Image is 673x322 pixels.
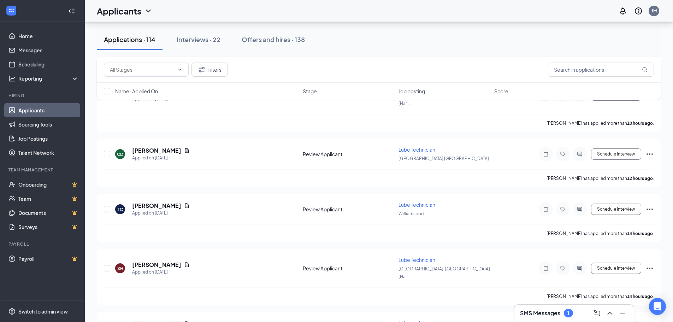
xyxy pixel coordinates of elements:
svg: Analysis [8,75,16,82]
h5: [PERSON_NAME] [132,147,181,154]
svg: ActiveChat [575,265,584,271]
a: Job Postings [18,131,79,146]
h5: [PERSON_NAME] [132,261,181,269]
div: Payroll [8,241,77,247]
svg: QuestionInfo [634,7,643,15]
svg: MagnifyingGlass [642,67,648,72]
span: Lube Technician [399,257,435,263]
h3: SMS Messages [520,309,560,317]
span: Williamsport [399,211,424,216]
a: SurveysCrown [18,220,79,234]
svg: Settings [8,308,16,315]
p: [PERSON_NAME] has applied more than . [547,230,654,236]
span: Job posting [399,88,425,95]
a: TeamCrown [18,192,79,206]
div: SH [117,265,123,271]
div: Interviews · 22 [177,35,220,44]
svg: ComposeMessage [593,309,601,317]
span: Lube Technician [399,146,435,153]
span: [GEOGRAPHIC_DATA] [GEOGRAPHIC_DATA] [399,156,489,161]
div: 1 [567,310,570,316]
svg: Note [542,265,550,271]
span: [GEOGRAPHIC_DATA], [GEOGRAPHIC_DATA] (Har ... [399,266,490,279]
div: Applied on [DATE] [132,269,190,276]
div: Open Intercom Messenger [649,298,666,315]
div: Applied on [DATE] [132,154,190,162]
button: Filter Filters [191,63,228,77]
button: Schedule Interview [591,263,641,274]
div: CD [117,151,123,157]
button: ChevronUp [604,308,615,319]
button: Schedule Interview [591,148,641,160]
div: Applied on [DATE] [132,210,190,217]
div: Review Applicant [303,151,394,158]
svg: Tag [559,206,567,212]
svg: Ellipses [645,264,654,273]
span: Lube Technician [399,201,435,208]
div: Switch to admin view [18,308,68,315]
input: All Stages [110,66,174,74]
a: OnboardingCrown [18,177,79,192]
span: Score [494,88,508,95]
button: ComposeMessage [591,308,603,319]
h1: Applicants [97,5,141,17]
svg: Note [542,206,550,212]
div: Reporting [18,75,79,82]
div: Offers and hires · 138 [242,35,305,44]
a: Applicants [18,103,79,117]
b: 14 hours ago [627,231,653,236]
div: Review Applicant [303,265,394,272]
svg: Ellipses [645,205,654,213]
svg: Document [184,262,190,268]
svg: Ellipses [645,150,654,158]
svg: Collapse [68,7,75,14]
a: Home [18,29,79,43]
svg: ActiveChat [575,206,584,212]
div: Applications · 114 [104,35,155,44]
svg: ChevronDown [177,67,183,72]
div: Team Management [8,167,77,173]
p: [PERSON_NAME] has applied more than . [547,120,654,126]
span: Stage [303,88,317,95]
svg: WorkstreamLogo [8,7,15,14]
input: Search in applications [548,63,654,77]
svg: Tag [559,151,567,157]
b: 14 hours ago [627,294,653,299]
b: 10 hours ago [627,121,653,126]
svg: Tag [559,265,567,271]
div: Review Applicant [303,206,394,213]
button: Minimize [617,308,628,319]
svg: Notifications [619,7,627,15]
button: Schedule Interview [591,204,641,215]
svg: Document [184,203,190,209]
svg: Minimize [618,309,627,317]
div: TC [118,206,123,212]
a: Scheduling [18,57,79,71]
p: [PERSON_NAME] has applied more than . [547,293,654,299]
div: JM [651,8,657,14]
svg: Filter [197,65,206,74]
a: Talent Network [18,146,79,160]
div: Hiring [8,93,77,99]
svg: Document [184,148,190,153]
svg: ChevronUp [606,309,614,317]
span: Name · Applied On [115,88,158,95]
a: Sourcing Tools [18,117,79,131]
svg: ChevronDown [144,7,153,15]
a: Messages [18,43,79,57]
a: PayrollCrown [18,252,79,266]
svg: Note [542,151,550,157]
a: DocumentsCrown [18,206,79,220]
svg: ActiveChat [575,151,584,157]
h5: [PERSON_NAME] [132,202,181,210]
b: 12 hours ago [627,176,653,181]
p: [PERSON_NAME] has applied more than . [547,175,654,181]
